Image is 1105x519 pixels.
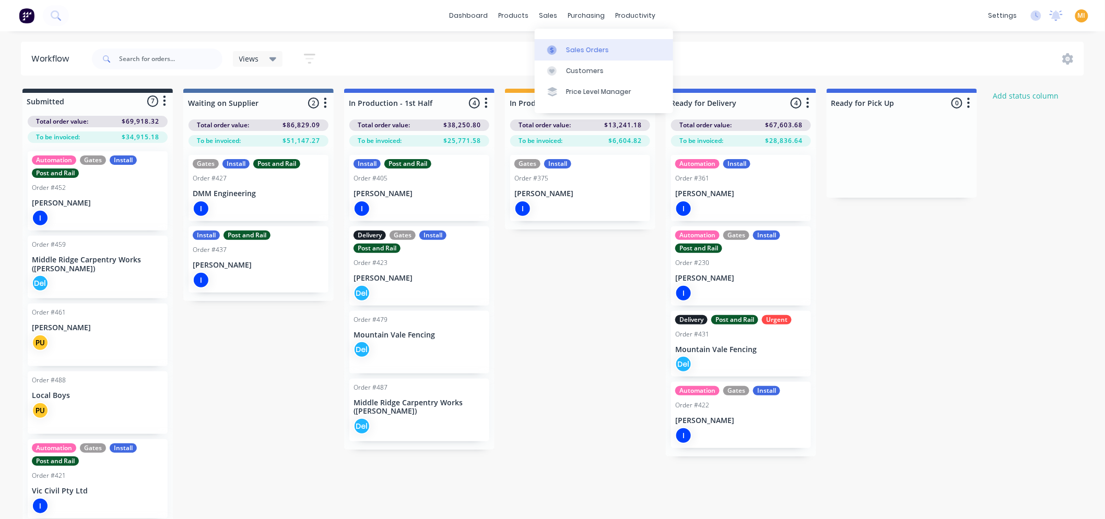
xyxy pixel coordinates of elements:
p: [PERSON_NAME] [354,189,485,198]
div: AutomationGatesInstallPost and RailOrder #452[PERSON_NAME]I [28,151,168,231]
div: products [493,8,534,23]
div: Post and Rail [32,456,79,466]
a: Sales Orders [535,39,673,60]
div: Install [544,159,571,168]
div: PU [32,402,49,419]
p: [PERSON_NAME] [193,261,324,270]
div: Post and Rail [675,244,722,253]
div: Gates [390,231,416,240]
div: I [675,285,692,301]
div: Delivery [354,231,386,240]
span: Total order value: [358,120,410,130]
div: Automation [675,159,720,168]
div: Install [354,159,381,168]
div: Order #421 [32,471,66,480]
div: Order #487Middle Ridge Carpentry Works ([PERSON_NAME])Del [349,379,489,441]
a: Customers [535,61,673,81]
div: Install [110,443,137,453]
div: Gates [193,159,219,168]
div: Order #431 [675,330,709,339]
p: [PERSON_NAME] [32,323,163,332]
div: settings [983,8,1022,23]
div: Del [675,356,692,372]
div: Order #437 [193,245,227,255]
div: I [354,200,370,217]
div: Order #479Mountain Vale FencingDel [349,311,489,373]
div: Automation [32,155,76,165]
div: Install [222,159,250,168]
div: I [32,498,49,514]
div: Install [753,231,780,240]
div: Order #488 [32,376,66,385]
span: MI [1078,11,1086,20]
div: Install [193,231,220,240]
div: Order #461[PERSON_NAME]PU [28,304,168,366]
div: Order #459 [32,240,66,249]
span: $13,241.18 [604,120,642,130]
div: Gates [80,443,106,453]
div: Post and Rail [32,168,79,178]
div: Order #375 [514,174,548,183]
button: Add status column [988,89,1064,103]
div: Gates [80,155,106,165]
p: [PERSON_NAME] [32,199,163,208]
span: Total order value: [519,120,571,130]
div: Install [419,231,446,240]
span: $25,771.58 [443,136,481,146]
span: To be invoiced: [679,136,723,146]
div: PU [32,334,49,351]
div: Gates [723,231,749,240]
div: Del [32,275,49,292]
div: I [675,427,692,444]
div: InstallPost and RailOrder #437[PERSON_NAME]I [189,226,328,293]
div: Delivery [675,315,708,324]
span: To be invoiced: [519,136,562,146]
div: GatesInstallPost and RailOrder #427DMM EngineeringI [189,155,328,221]
div: Order #423 [354,258,387,268]
span: $38,250.80 [443,120,481,130]
div: sales [534,8,563,23]
div: Customers [566,66,604,76]
div: I [193,200,209,217]
span: To be invoiced: [36,132,80,142]
p: Vic Civil Pty Ltd [32,487,163,496]
div: Sales Orders [566,45,609,55]
div: I [193,272,209,288]
p: [PERSON_NAME] [354,274,485,283]
span: $6,604.82 [608,136,642,146]
span: $34,915.18 [122,132,159,142]
div: InstallPost and RailOrder #405[PERSON_NAME]I [349,155,489,221]
div: GatesInstallOrder #375[PERSON_NAME]I [510,155,650,221]
span: $51,147.27 [283,136,320,146]
div: Install [723,159,750,168]
div: Order #487 [354,383,387,392]
div: Order #479 [354,315,387,324]
p: Middle Ridge Carpentry Works ([PERSON_NAME]) [32,256,163,273]
div: Post and Rail [354,244,401,253]
img: Factory [19,8,34,23]
span: Total order value: [679,120,732,130]
div: DeliveryGatesInstallPost and RailOrder #423[PERSON_NAME]Del [349,226,489,306]
div: Post and Rail [384,159,431,168]
div: DeliveryPost and RailUrgentOrder #431Mountain Vale FencingDel [671,311,811,377]
div: Gates [723,386,749,395]
div: Automation [32,443,76,453]
div: AutomationGatesInstallPost and RailOrder #230[PERSON_NAME]I [671,226,811,306]
a: Price Level Manager [535,81,673,102]
span: $28,836.64 [765,136,803,146]
span: $69,918.32 [122,117,159,126]
div: Order #230 [675,258,709,268]
div: AutomationGatesInstallPost and RailOrder #421Vic Civil Pty LtdI [28,439,168,518]
p: [PERSON_NAME] [675,416,807,425]
span: Views [239,53,259,64]
span: Total order value: [36,117,88,126]
p: Mountain Vale Fencing [354,331,485,340]
div: Order #361 [675,174,709,183]
p: [PERSON_NAME] [675,189,807,198]
div: Order #427 [193,174,227,183]
div: Post and Rail [224,231,271,240]
div: Gates [514,159,540,168]
div: purchasing [563,8,610,23]
div: Order #461 [32,308,66,317]
a: dashboard [444,8,493,23]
